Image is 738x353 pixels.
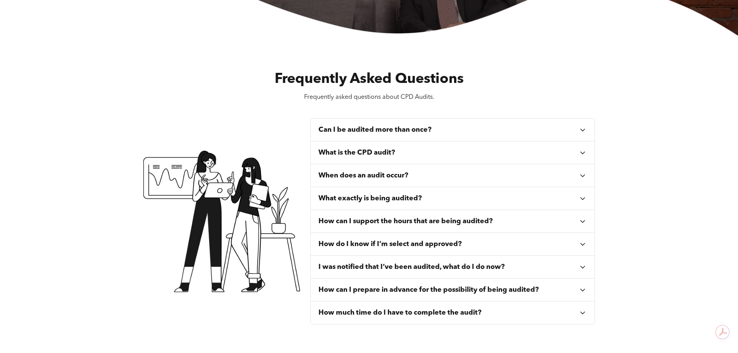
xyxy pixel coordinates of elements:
[275,72,464,86] span: Frequently Asked Questions
[318,171,408,180] h3: When does an audit occur?
[318,286,539,294] h3: How can I prepare in advance for the possibility of being audited?
[143,151,301,292] img: Two women are standing next to each other looking at a laptop.
[318,217,493,226] h3: How can I support the hours that are being audited?
[318,194,422,203] h3: What exactly is being audited?
[318,126,432,134] h3: Can I be audited more than once?
[318,148,395,157] h3: What is the CPD audit?
[318,263,505,271] h3: I was notified that I’ve been audited, what do I do now?
[318,308,482,317] h3: How much time do I have to complete the audit?
[318,240,462,248] h3: How do I know if I’m select and approved?
[304,94,434,100] span: Frequently asked questions about CPD Audits.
